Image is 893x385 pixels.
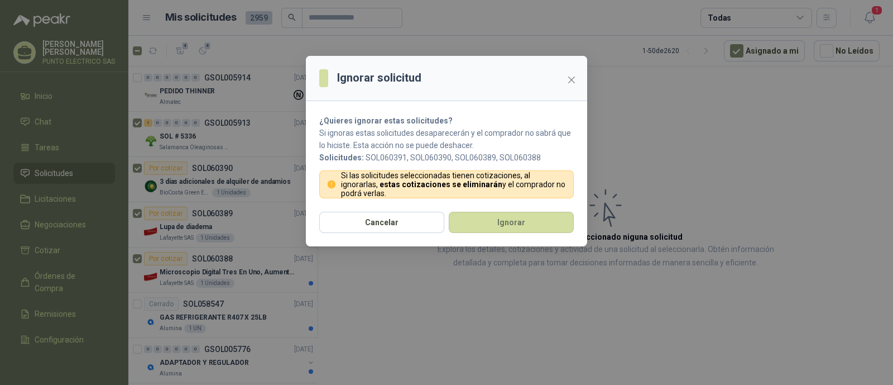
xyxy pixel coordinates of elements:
h3: Ignorar solicitud [337,69,421,87]
strong: ¿Quieres ignorar estas solicitudes? [319,116,453,125]
p: SOL060391, SOL060390, SOL060389, SOL060388 [319,151,574,164]
b: Solicitudes: [319,153,364,162]
button: Close [563,71,580,89]
span: close [567,75,576,84]
p: Si ignoras estas solicitudes desaparecerán y el comprador no sabrá que lo hiciste. Esta acción no... [319,127,574,151]
strong: estas cotizaciones se eliminarán [380,180,502,189]
p: Si las solicitudes seleccionadas tienen cotizaciones, al ignorarlas, y el comprador no podrá verlas. [341,171,567,198]
button: Cancelar [319,212,444,233]
button: Ignorar [449,212,574,233]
